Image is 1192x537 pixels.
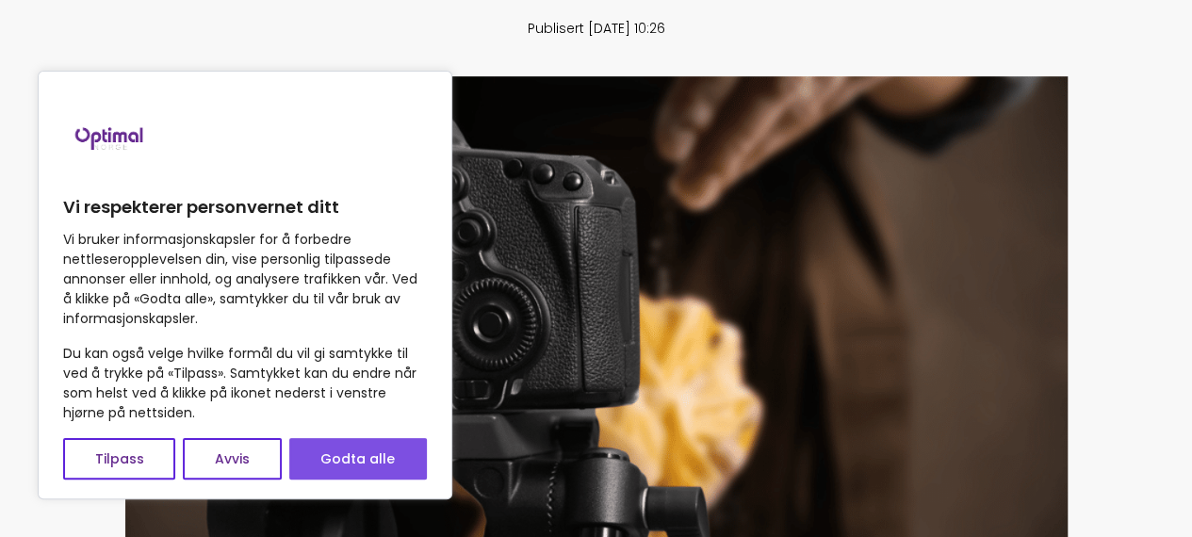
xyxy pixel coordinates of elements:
img: Brand logo [63,90,157,185]
button: Avvis [183,438,281,480]
button: Godta alle [289,438,427,480]
p: Du kan også velge hvilke formål du vil gi samtykke til ved å trykke på «Tilpass». Samtykket kan d... [63,344,427,423]
div: Vi respekterer personvernet ditt [38,71,452,499]
button: Tilpass [63,438,175,480]
p: Vi bruker informasjonskapsler for å forbedre nettleseropplevelsen din, vise personlig tilpassede ... [63,230,427,329]
p: Vi respekterer personvernet ditt [63,196,427,219]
